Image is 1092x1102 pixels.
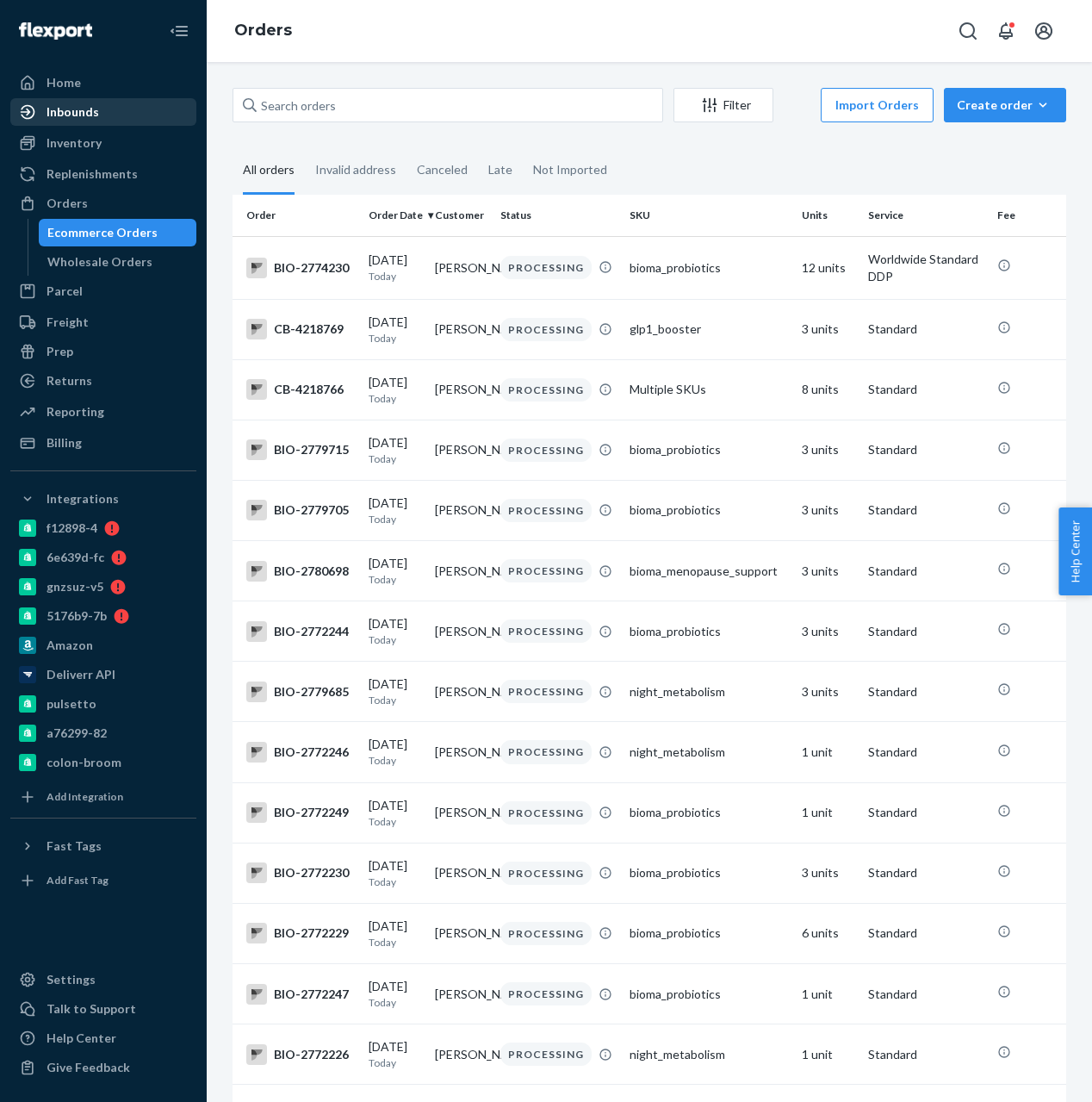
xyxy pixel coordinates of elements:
[369,632,421,647] p: Today
[428,662,494,722] td: [PERSON_NAME]
[10,308,196,336] a: Freight
[47,283,83,300] div: Parcel
[500,862,592,885] div: PROCESSING
[47,695,96,713] div: pulsetto
[369,615,421,647] div: [DATE]
[493,195,623,236] th: Status
[795,722,861,782] td: 1 unit
[500,559,592,582] div: PROCESSING
[10,995,196,1023] a: Talk to Support
[233,88,663,122] input: Search orders
[47,873,109,887] div: Add Fast Tag
[47,549,104,566] div: 6e639d-fc
[630,1046,788,1063] div: night_metabolism
[428,782,494,843] td: [PERSON_NAME]
[369,555,421,587] div: [DATE]
[243,147,295,195] div: All orders
[246,742,355,763] div: BIO-2772246
[47,520,97,537] div: f12898-4
[435,208,487,222] div: Customer
[369,495,421,526] div: [DATE]
[369,1038,421,1070] div: [DATE]
[369,451,421,466] p: Today
[369,935,421,949] p: Today
[868,623,983,640] p: Standard
[369,314,421,346] div: [DATE]
[47,789,123,804] div: Add Integration
[428,299,494,359] td: [PERSON_NAME]
[47,837,102,855] div: Fast Tags
[868,804,983,821] p: Standard
[369,995,421,1010] p: Today
[428,236,494,299] td: [PERSON_NAME]
[10,661,196,688] a: Deliverr API
[623,359,795,420] td: Multiple SKUs
[10,1024,196,1052] a: Help Center
[47,372,92,389] div: Returns
[795,903,861,963] td: 6 units
[369,918,421,949] div: [DATE]
[500,378,592,402] div: PROCESSING
[47,971,96,988] div: Settings
[47,134,102,152] div: Inventory
[630,321,788,338] div: glp1_booster
[989,14,1023,48] button: Open notifications
[428,480,494,540] td: [PERSON_NAME]
[369,736,421,768] div: [DATE]
[630,683,788,700] div: night_metabolism
[500,499,592,522] div: PROCESSING
[47,607,107,625] div: 5176b9-7b
[47,1000,136,1018] div: Talk to Support
[10,485,196,513] button: Integrations
[10,190,196,217] a: Orders
[47,434,82,451] div: Billing
[10,690,196,718] a: pulsetto
[19,22,92,40] img: Flexport logo
[369,252,421,283] div: [DATE]
[47,403,104,420] div: Reporting
[500,256,592,279] div: PROCESSING
[47,103,99,121] div: Inbounds
[428,601,494,662] td: [PERSON_NAME]
[868,986,983,1003] p: Standard
[795,662,861,722] td: 3 units
[10,514,196,542] a: f12898-4
[10,966,196,993] a: Settings
[533,147,607,192] div: Not Imported
[47,637,93,654] div: Amazon
[233,195,362,236] th: Order
[10,832,196,860] button: Fast Tags
[795,299,861,359] td: 3 units
[500,619,592,643] div: PROCESSING
[428,722,494,782] td: [PERSON_NAME]
[868,925,983,942] p: Standard
[868,321,983,338] p: Standard
[246,984,355,1005] div: BIO-2772247
[623,195,795,236] th: SKU
[428,420,494,480] td: [PERSON_NAME]
[488,147,512,192] div: Late
[246,258,355,278] div: BIO-2774230
[246,802,355,823] div: BIO-2772249
[1058,507,1092,595] span: Help Center
[428,964,494,1024] td: [PERSON_NAME]
[47,253,152,271] div: Wholesale Orders
[47,74,81,91] div: Home
[10,367,196,395] a: Returns
[868,441,983,458] p: Standard
[246,621,355,642] div: BIO-2772244
[39,219,197,246] a: Ecommerce Orders
[500,680,592,703] div: PROCESSING
[868,1046,983,1063] p: Standard
[47,314,89,331] div: Freight
[246,561,355,582] div: BIO-2780698
[951,14,985,48] button: Open Search Box
[369,434,421,466] div: [DATE]
[369,814,421,829] p: Today
[369,875,421,889] p: Today
[944,88,1066,122] button: Create order
[630,501,788,519] div: bioma_probiotics
[246,439,355,460] div: BIO-2779715
[369,391,421,406] p: Today
[10,867,196,894] a: Add Fast Tag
